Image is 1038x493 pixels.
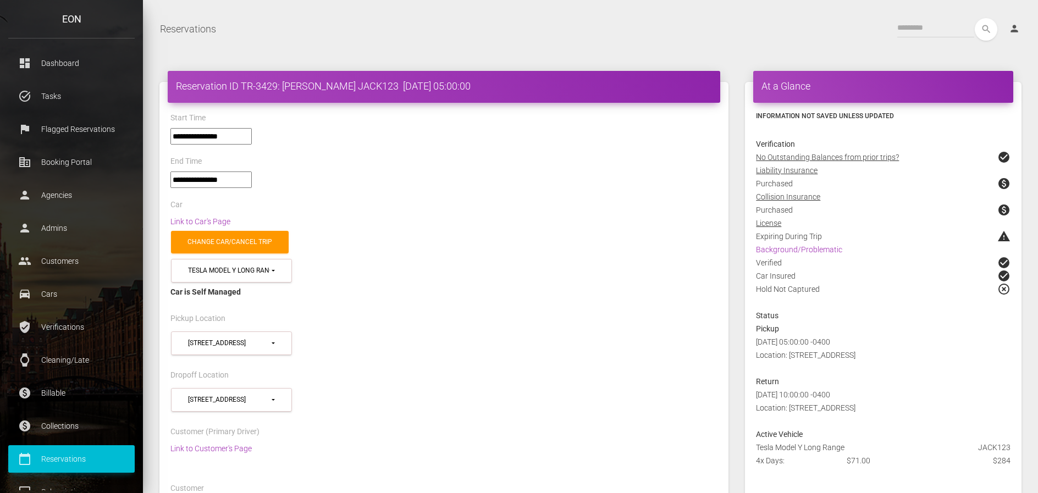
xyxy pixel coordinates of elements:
[8,49,135,77] a: dashboard Dashboard
[978,441,1011,454] span: JACK123
[16,253,126,269] p: Customers
[997,269,1011,282] span: check_circle
[16,121,126,137] p: Flagged Reservations
[756,153,899,162] u: No Outstanding Balances from prior trips?
[997,177,1011,190] span: paid
[171,259,292,282] button: Tesla Model Y Long Range (JACK123 in 10013)
[756,337,855,359] span: [DATE] 05:00:00 -0400 Location: [STREET_ADDRESS]
[748,203,1019,217] div: Purchased
[8,115,135,143] a: flag Flagged Reservations
[756,192,820,201] u: Collision Insurance
[756,245,842,254] a: Background/Problematic
[748,256,1019,269] div: Verified
[756,111,1011,121] h6: Information not saved unless updated
[748,454,838,467] div: 4x Days:
[748,177,1019,190] div: Purchased
[8,379,135,407] a: paid Billable
[170,313,225,324] label: Pickup Location
[16,352,126,368] p: Cleaning/Late
[16,385,126,401] p: Billable
[170,156,202,167] label: End Time
[8,280,135,308] a: drive_eta Cars
[997,256,1011,269] span: check_circle
[8,82,135,110] a: task_alt Tasks
[997,230,1011,243] span: warning
[756,219,781,228] u: License
[188,395,270,405] div: [STREET_ADDRESS]
[170,200,183,211] label: Car
[748,269,1019,282] div: Car Insured
[170,113,206,124] label: Start Time
[171,331,292,355] button: 50 White Street (10013)
[16,187,126,203] p: Agencies
[16,88,126,104] p: Tasks
[748,441,1019,454] div: Tesla Model Y Long Range
[171,231,289,253] a: Change car/cancel trip
[756,140,795,148] strong: Verification
[170,426,259,437] label: Customer (Primary Driver)
[176,79,712,93] h4: Reservation ID TR-3429: [PERSON_NAME] JACK123 [DATE] 05:00:00
[170,444,252,453] a: Link to Customer's Page
[188,266,270,275] div: Tesla Model Y Long Range (JACK123 in 10013)
[993,454,1011,467] span: $284
[756,377,779,386] strong: Return
[170,285,717,298] div: Car is Self Managed
[8,247,135,275] a: people Customers
[16,154,126,170] p: Booking Portal
[838,454,929,467] div: $71.00
[756,430,803,439] strong: Active Vehicle
[756,166,818,175] u: Liability Insurance
[8,181,135,209] a: person Agencies
[748,282,1019,309] div: Hold Not Captured
[16,286,126,302] p: Cars
[756,390,855,412] span: [DATE] 10:00:00 -0400 Location: [STREET_ADDRESS]
[16,319,126,335] p: Verifications
[160,15,216,43] a: Reservations
[8,313,135,341] a: verified_user Verifications
[1001,18,1030,40] a: person
[16,451,126,467] p: Reservations
[756,324,779,333] strong: Pickup
[761,79,1005,93] h4: At a Glance
[997,282,1011,296] span: highlight_off
[975,18,997,41] button: search
[16,55,126,71] p: Dashboard
[756,311,778,320] strong: Status
[997,203,1011,217] span: paid
[170,217,230,226] a: Link to Car's Page
[1009,23,1020,34] i: person
[16,418,126,434] p: Collections
[8,214,135,242] a: person Admins
[748,230,1019,243] div: Expiring During Trip
[8,412,135,440] a: paid Collections
[997,151,1011,164] span: check_circle
[16,220,126,236] p: Admins
[188,339,270,348] div: [STREET_ADDRESS]
[171,388,292,412] button: 50 White Street (10013)
[8,346,135,374] a: watch Cleaning/Late
[8,148,135,176] a: corporate_fare Booking Portal
[8,445,135,473] a: calendar_today Reservations
[170,370,229,381] label: Dropoff Location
